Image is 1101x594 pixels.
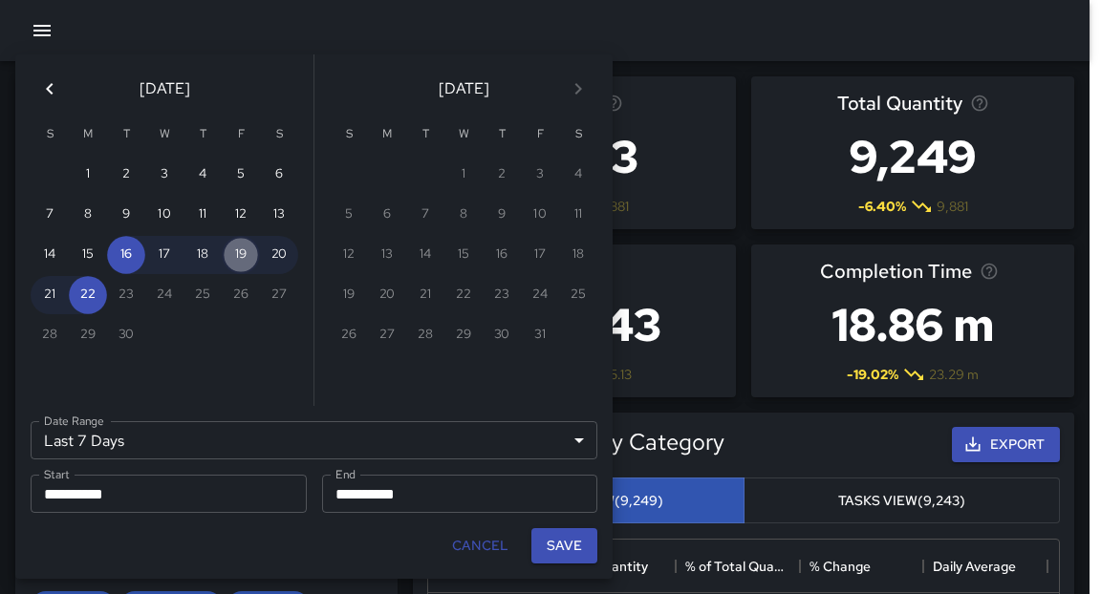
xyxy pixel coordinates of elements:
[222,156,260,194] button: 5
[561,116,595,154] span: Saturday
[332,116,366,154] span: Sunday
[31,70,69,108] button: Previous month
[260,236,298,274] button: 20
[262,116,296,154] span: Saturday
[446,116,481,154] span: Wednesday
[69,196,107,234] button: 8
[32,116,67,154] span: Sunday
[185,116,220,154] span: Thursday
[107,236,145,274] button: 16
[140,75,190,102] span: [DATE]
[145,236,183,274] button: 17
[485,116,519,154] span: Thursday
[107,156,145,194] button: 2
[260,156,298,194] button: 6
[183,196,222,234] button: 11
[335,466,356,482] label: End
[145,156,183,194] button: 3
[44,466,70,482] label: Start
[31,421,597,459] div: Last 7 Days
[439,75,489,102] span: [DATE]
[222,196,260,234] button: 12
[69,276,107,314] button: 22
[523,116,557,154] span: Friday
[69,156,107,194] button: 1
[31,236,69,274] button: 14
[370,116,404,154] span: Monday
[109,116,143,154] span: Tuesday
[147,116,182,154] span: Wednesday
[69,236,107,274] button: 15
[107,196,145,234] button: 9
[408,116,443,154] span: Tuesday
[31,196,69,234] button: 7
[71,116,105,154] span: Monday
[260,196,298,234] button: 13
[444,528,516,563] button: Cancel
[44,413,104,429] label: Date Range
[183,156,222,194] button: 4
[31,276,69,314] button: 21
[222,236,260,274] button: 19
[145,196,183,234] button: 10
[183,236,222,274] button: 18
[224,116,258,154] span: Friday
[531,528,597,563] button: Save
